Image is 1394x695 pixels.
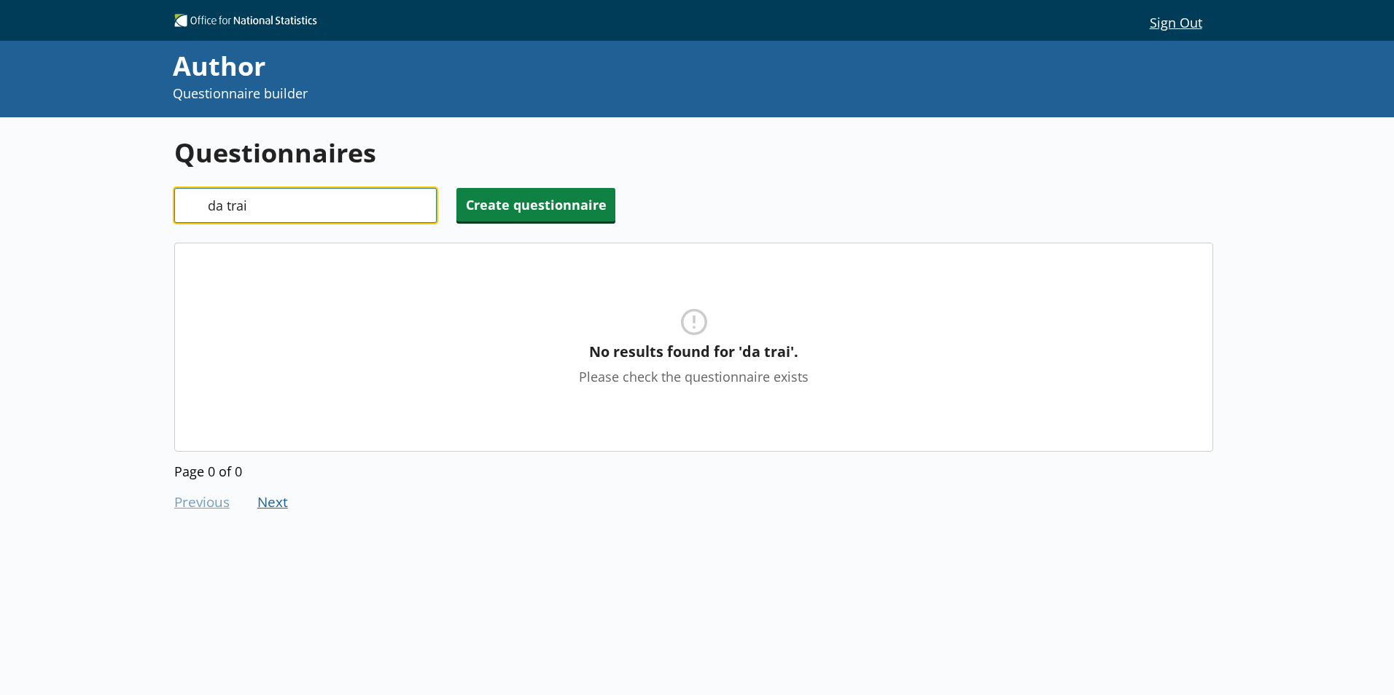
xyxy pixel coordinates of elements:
div: Author [173,48,938,85]
h3: No results found for 'da trai'. [589,342,798,361]
p: Please check the questionnaire exists [579,368,809,385]
button: Next [244,484,302,523]
button: Sign Out [1138,9,1213,34]
p: Questionnaire builder [173,85,938,103]
h1: Questionnaires [174,135,1213,170]
button: Create questionnaire [456,188,615,221]
div: Page 0 of 0 [174,458,1213,479]
input: Search questionnaire titles [174,188,437,223]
